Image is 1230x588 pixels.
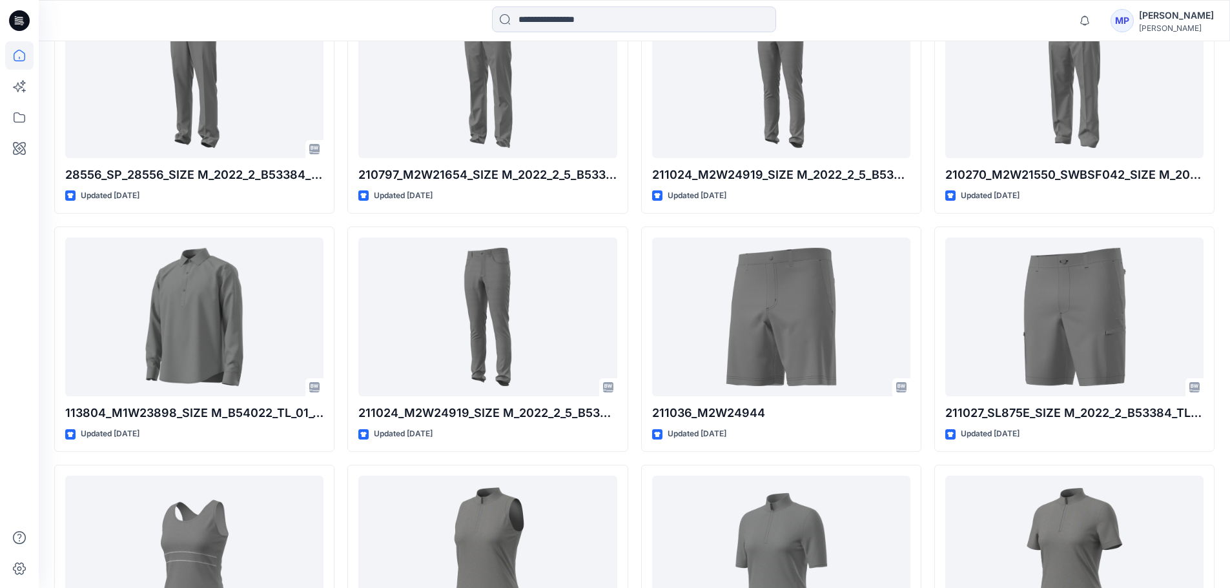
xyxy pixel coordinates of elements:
[961,427,1020,441] p: Updated [DATE]
[668,427,726,441] p: Updated [DATE]
[65,238,323,397] a: 113804_M1W23898_SIZE M_B54022_TL_01_16_25_STYLEZONE
[374,189,433,203] p: Updated [DATE]
[65,404,323,422] p: 113804_M1W23898_SIZE M_B54022_TL_01_16_25_STYLEZONE
[652,166,910,184] p: 211024_M2W24919_SIZE M_2022_2_5_B53384_MP_03_07_2025
[945,404,1204,422] p: 211027_SL875E_SIZE M_2022_2_B53384_TL_25_01_24
[652,238,910,397] a: 211036_M2W24944
[668,189,726,203] p: Updated [DATE]
[81,189,139,203] p: Updated [DATE]
[1139,23,1214,33] div: [PERSON_NAME]
[1139,8,1214,23] div: [PERSON_NAME]
[81,427,139,441] p: Updated [DATE]
[374,427,433,441] p: Updated [DATE]
[961,189,1020,203] p: Updated [DATE]
[1111,9,1134,32] div: MP
[65,166,323,184] p: 28556_SP_28556_SIZE M_2022_2_B53384_HA_03_20_25
[945,238,1204,397] a: 211027_SL875E_SIZE M_2022_2_B53384_TL_25_01_24
[358,238,617,397] a: 211024_M2W24919_SIZE M_2022_2_5_B53384_MP_03_07_2025
[358,166,617,184] p: 210797_M2W21654_SIZE M_2022_2_5_B53384_MP_03_10_2025
[945,166,1204,184] p: 210270_M2W21550_SWBSF042_SIZE M_2022_2_B53384_TL_03_12_25
[358,404,617,422] p: 211024_M2W24919_SIZE M_2022_2_5_B53384_MP_03_07_2025
[652,404,910,422] p: 211036_M2W24944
